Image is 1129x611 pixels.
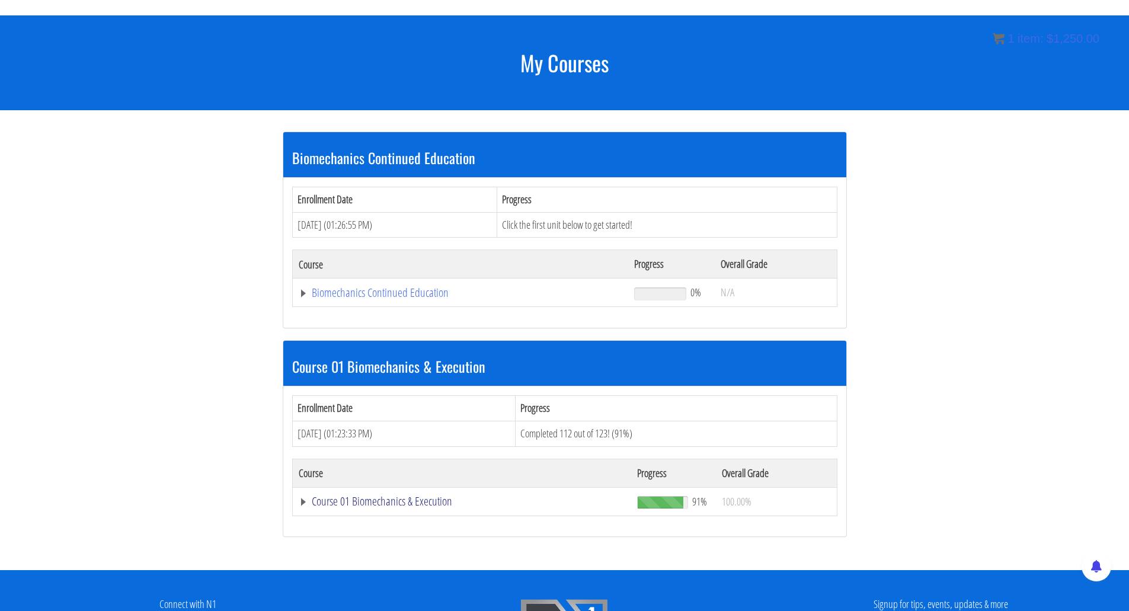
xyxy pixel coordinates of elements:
a: 1 item: $1,250.00 [993,32,1099,45]
th: Progress [631,459,716,487]
td: 100.00% [716,487,837,516]
th: Enrollment Date [292,396,516,421]
td: N/A [715,279,837,307]
img: icon11.png [993,33,1005,44]
a: Course 01 Biomechanics & Execution [299,495,626,507]
span: $ [1047,32,1053,45]
span: item: [1018,32,1043,45]
td: Click the first unit below to get started! [497,212,837,238]
td: [DATE] (01:26:55 PM) [292,212,497,238]
th: Overall Grade [716,459,837,487]
span: 91% [692,495,707,508]
h3: Course 01 Biomechanics & Execution [292,359,837,374]
th: Progress [497,187,837,212]
td: Completed 112 out of 123! (91%) [516,421,837,446]
td: [DATE] (01:23:33 PM) [292,421,516,446]
span: 0% [690,286,701,299]
bdi: 1,250.00 [1047,32,1099,45]
th: Course [292,250,628,279]
th: Enrollment Date [292,187,497,212]
a: Biomechanics Continued Education [299,287,623,299]
span: 1 [1008,32,1014,45]
th: Progress [516,396,837,421]
th: Overall Grade [715,250,837,279]
h4: Signup for tips, events, updates & more [762,599,1120,610]
th: Course [292,459,631,487]
h3: Biomechanics Continued Education [292,150,837,165]
h4: Connect with N1 [9,599,367,610]
th: Progress [628,250,714,279]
